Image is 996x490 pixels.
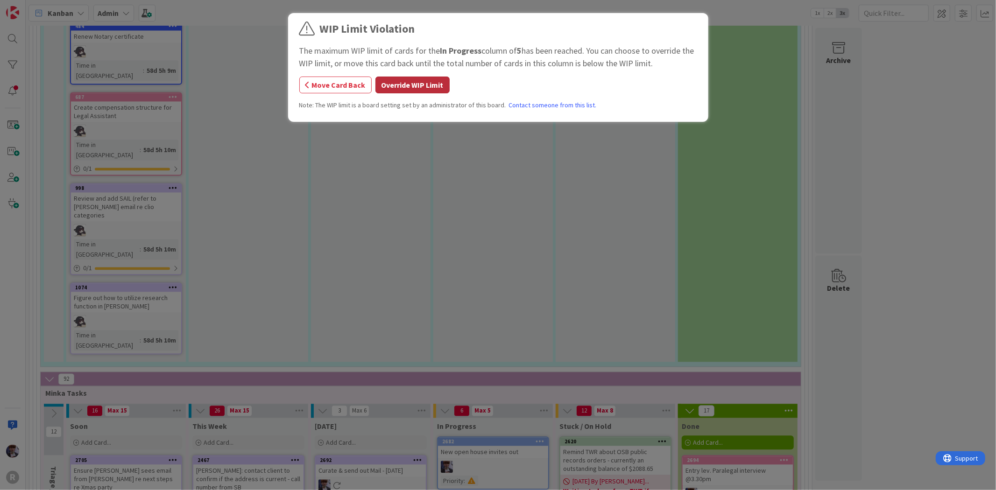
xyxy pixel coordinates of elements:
[509,100,597,110] a: Contact someone from this list.
[320,21,415,37] div: WIP Limit Violation
[299,44,697,70] div: The maximum WIP limit of cards for the column of has been reached. You can choose to override the...
[299,100,697,110] div: Note: The WIP limit is a board setting set by an administrator of this board.
[299,77,372,93] button: Move Card Back
[20,1,42,13] span: Support
[375,77,450,93] button: Override WIP Limit
[440,45,482,56] b: In Progress
[517,45,522,56] b: 5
